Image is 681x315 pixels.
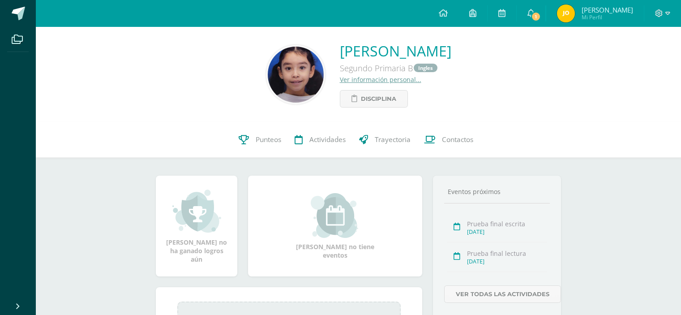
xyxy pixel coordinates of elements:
[582,5,633,14] span: [PERSON_NAME]
[444,187,550,196] div: Eventos próximos
[444,285,561,303] a: Ver todas las actividades
[467,220,547,228] div: Prueba final escrita
[361,91,396,107] span: Disciplina
[165,189,228,263] div: [PERSON_NAME] no ha ganado logros aún
[531,12,541,22] span: 1
[467,258,547,265] div: [DATE]
[232,122,288,158] a: Punteos
[467,228,547,236] div: [DATE]
[442,135,473,145] span: Contactos
[291,193,380,259] div: [PERSON_NAME] no tiene eventos
[340,90,408,108] a: Disciplina
[340,75,421,84] a: Ver información personal...
[417,122,480,158] a: Contactos
[311,193,360,238] img: event_small.png
[172,189,221,233] img: achievement_small.png
[256,135,281,145] span: Punteos
[340,60,451,75] div: Segundo Primaria B
[375,135,411,145] span: Trayectoria
[467,249,547,258] div: Prueba final lectura
[340,41,451,60] a: [PERSON_NAME]
[309,135,346,145] span: Actividades
[414,64,437,72] a: Ingles
[582,13,633,21] span: Mi Perfil
[352,122,417,158] a: Trayectoria
[268,47,324,103] img: 321cbd0581db82b09e275296a150ad32.png
[288,122,352,158] a: Actividades
[557,4,575,22] img: 5e14213b9232e3049eb0b477c6620c9c.png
